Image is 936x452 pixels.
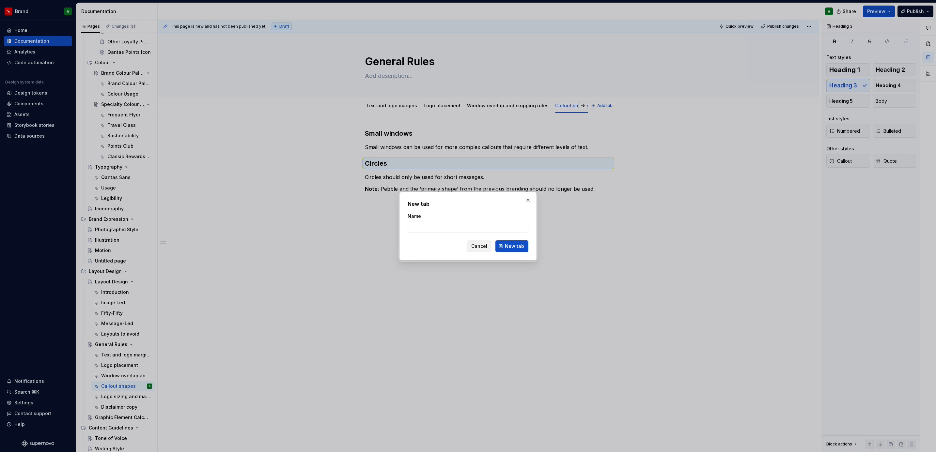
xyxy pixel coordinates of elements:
span: Cancel [471,243,487,249]
h2: New tab [408,200,528,208]
button: New tab [495,240,528,252]
button: Cancel [467,240,491,252]
span: New tab [505,243,524,249]
label: Name [408,213,421,219]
